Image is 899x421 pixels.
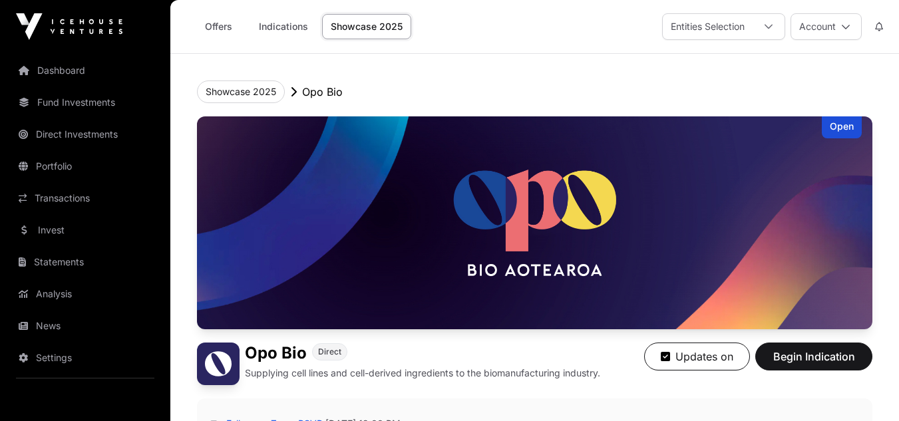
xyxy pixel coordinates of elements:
[11,279,160,309] a: Analysis
[11,152,160,181] a: Portfolio
[11,311,160,341] a: News
[791,13,862,40] button: Account
[302,84,343,100] p: Opo Bio
[755,356,872,369] a: Begin Indication
[11,184,160,213] a: Transactions
[663,14,753,39] div: Entities Selection
[11,247,160,277] a: Statements
[11,120,160,149] a: Direct Investments
[245,343,307,364] h1: Opo Bio
[197,80,285,103] button: Showcase 2025
[644,343,750,370] button: Updates on
[250,14,317,39] a: Indications
[772,349,856,364] span: Begin Indication
[192,14,245,39] a: Offers
[197,116,872,329] img: Opo Bio
[16,13,122,40] img: Icehouse Ventures Logo
[755,343,872,370] button: Begin Indication
[11,343,160,372] a: Settings
[322,14,411,39] a: Showcase 2025
[318,347,341,357] span: Direct
[822,116,862,138] div: Open
[197,343,240,385] img: Opo Bio
[11,88,160,117] a: Fund Investments
[245,366,600,380] p: Supplying cell lines and cell-derived ingredients to the biomanufacturing industry.
[11,215,160,245] a: Invest
[11,56,160,85] a: Dashboard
